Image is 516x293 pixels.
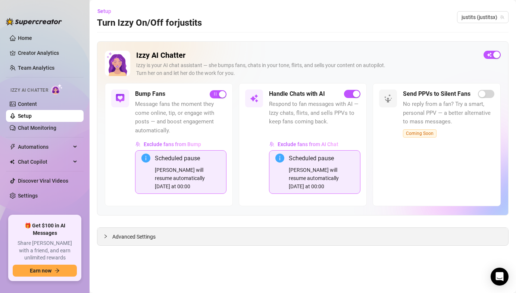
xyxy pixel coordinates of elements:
img: logo-BBDzfeDw.svg [6,18,62,25]
a: Home [18,35,32,41]
span: Message fans the moment they come online, tip, or engage with posts — and boost engagement automa... [135,100,226,135]
img: svg%3e [135,142,141,147]
button: Setup [97,5,117,17]
span: Setup [97,8,111,14]
img: svg%3e [384,94,393,103]
span: Advanced Settings [112,233,156,241]
a: Settings [18,193,38,199]
div: [PERSON_NAME] will resume automatically [DATE] at 00:00 [289,166,354,190]
a: Chat Monitoring [18,125,56,131]
a: Team Analytics [18,65,54,71]
h3: Turn Izzy On/Off for justits [97,17,202,29]
a: Setup [18,113,32,119]
div: collapsed [103,232,112,240]
div: [PERSON_NAME] will resume automatically [DATE] at 00:00 [155,166,220,190]
h5: Bump Fans [135,89,165,98]
span: Chat Copilot [18,156,71,168]
img: svg%3e [116,94,125,103]
span: Share [PERSON_NAME] with a friend, and earn unlimited rewards [13,240,77,262]
button: Earn nowarrow-right [13,265,77,277]
a: Content [18,101,37,107]
span: 🎁 Get $100 in AI Messages [13,222,77,237]
span: collapsed [103,234,108,239]
img: svg%3e [250,94,259,103]
div: Izzy is your AI chat assistant — she bumps fans, chats in your tone, flirts, and sells your conte... [136,62,478,77]
span: Exclude fans from Bump [144,141,201,147]
div: Scheduled pause [289,154,354,163]
span: justits (justitsx) [462,12,504,23]
h5: Send PPVs to Silent Fans [403,89,470,98]
span: Earn now [30,268,51,274]
span: info-circle [275,154,284,163]
span: info-circle [141,154,150,163]
img: Chat Copilot [10,159,15,164]
a: Creator Analytics [18,47,78,59]
h5: Handle Chats with AI [269,89,325,98]
span: Izzy AI Chatter [10,87,48,94]
span: Coming Soon [403,129,437,138]
img: Izzy AI Chatter [105,51,130,76]
div: Open Intercom Messenger [491,268,509,286]
h2: Izzy AI Chatter [136,51,478,60]
span: team [500,15,504,19]
img: svg%3e [269,142,275,147]
span: thunderbolt [10,144,16,150]
button: Exclude fans from AI Chat [269,138,339,150]
span: arrow-right [54,268,60,273]
img: AI Chatter [51,84,63,95]
span: Respond to fan messages with AI — Izzy chats, flirts, and sells PPVs to keep fans coming back. [269,100,360,126]
span: No reply from a fan? Try a smart, personal PPV — a better alternative to mass messages. [403,100,494,126]
div: Scheduled pause [155,154,220,163]
a: Discover Viral Videos [18,178,68,184]
button: Exclude fans from Bump [135,138,201,150]
span: Automations [18,141,71,153]
span: Exclude fans from AI Chat [278,141,338,147]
